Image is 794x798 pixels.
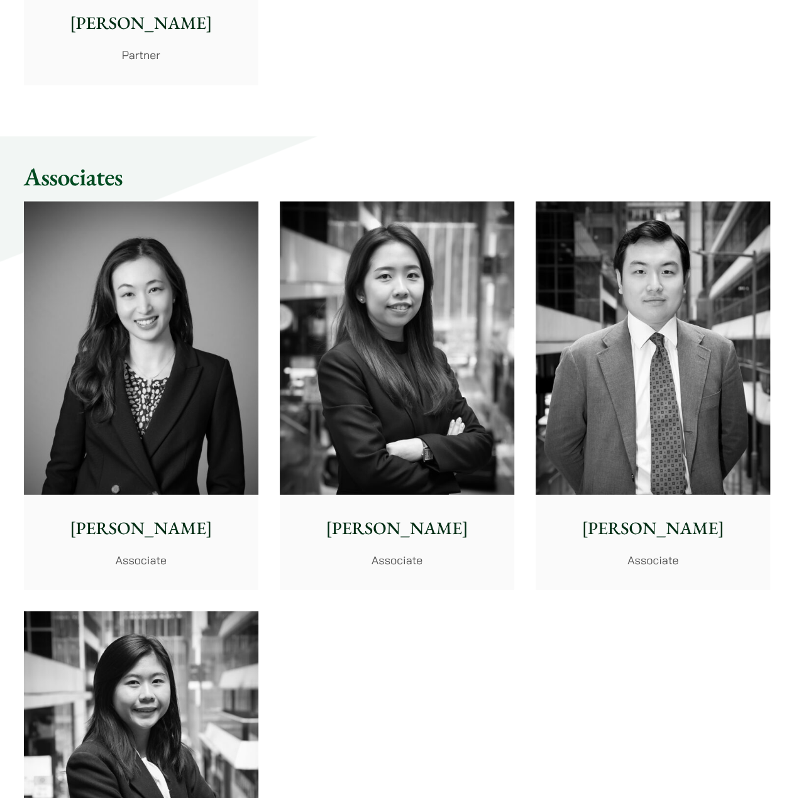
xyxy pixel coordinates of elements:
[34,515,248,541] p: [PERSON_NAME]
[290,551,504,568] p: Associate
[536,201,770,589] a: [PERSON_NAME] Associate
[280,201,514,589] a: [PERSON_NAME] Associate
[34,10,248,36] p: [PERSON_NAME]
[24,201,258,589] a: [PERSON_NAME] Associate
[34,46,248,63] p: Partner
[24,161,771,191] h2: Associates
[34,551,248,568] p: Associate
[546,551,760,568] p: Associate
[290,515,504,541] p: [PERSON_NAME]
[546,515,760,541] p: [PERSON_NAME]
